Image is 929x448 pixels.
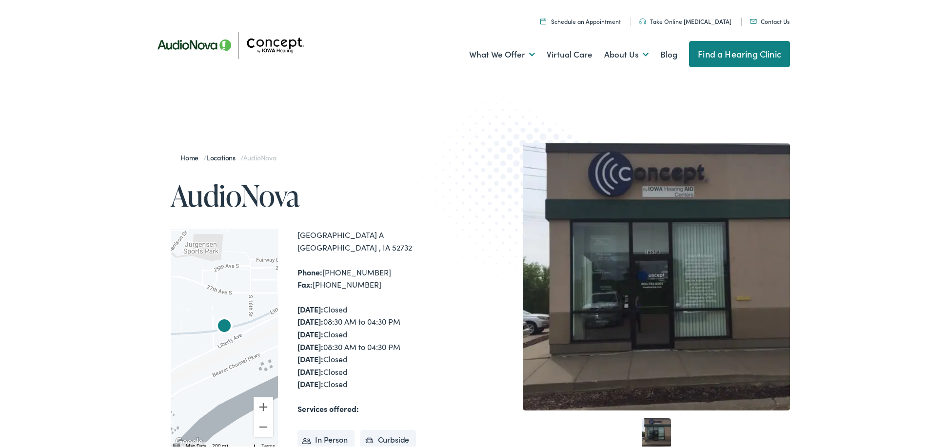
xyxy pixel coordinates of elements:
span: AudioNova [243,151,277,160]
button: Map Data [186,441,206,448]
strong: [DATE]: [297,351,323,362]
span: 200 m [212,441,226,447]
a: Terms [261,441,275,447]
div: [GEOGRAPHIC_DATA] A [GEOGRAPHIC_DATA] , IA 52732 [297,227,468,252]
span: / / [180,151,277,160]
div: Closed 08:30 AM to 04:30 PM Closed 08:30 AM to 04:30 PM Closed Closed Closed [297,301,468,389]
a: Contact Us [750,15,790,23]
li: Curbside [360,428,416,448]
a: Blog [660,35,677,71]
a: Take Online [MEDICAL_DATA] [639,15,731,23]
strong: [DATE]: [297,339,323,350]
div: [PHONE_NUMBER] [PHONE_NUMBER] [297,264,468,289]
a: Locations [207,151,240,160]
img: utility icon [750,17,757,22]
h1: AudioNova [171,177,468,210]
button: Keyboard shortcuts [173,441,180,448]
img: utility icon [639,17,646,22]
strong: Fax: [297,277,313,288]
strong: [DATE]: [297,302,323,312]
img: A calendar icon to schedule an appointment at Concept by Iowa Hearing. [540,16,546,22]
strong: Services offered: [297,401,359,412]
button: Map Scale: 200 m per 56 pixels [209,440,258,447]
button: Zoom out [254,415,273,435]
a: Find a Hearing Clinic [689,39,790,65]
a: 1 [642,416,671,446]
a: Schedule an Appointment [540,15,621,23]
div: AudioNova [213,313,236,337]
li: In Person [297,428,355,448]
strong: [DATE]: [297,327,323,337]
strong: [DATE]: [297,364,323,375]
a: Home [180,151,203,160]
img: Google [173,434,205,447]
strong: [DATE]: [297,376,323,387]
a: Virtual Care [547,35,593,71]
button: Zoom in [254,395,273,415]
strong: Phone: [297,265,322,275]
a: Open this area in Google Maps (opens a new window) [173,434,205,447]
a: What We Offer [469,35,535,71]
a: About Us [604,35,649,71]
strong: [DATE]: [297,314,323,325]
